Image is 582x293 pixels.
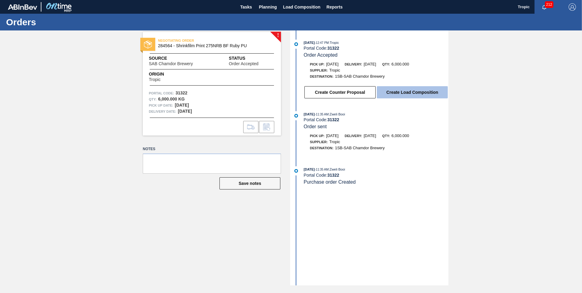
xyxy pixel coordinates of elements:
[391,62,409,66] span: 6,000.000
[327,173,339,178] strong: 31322
[315,168,329,171] span: - 11:35 AM
[326,133,338,138] span: [DATE]
[259,121,274,133] div: Inform order change
[304,173,448,178] div: Portal Code:
[327,117,339,122] strong: 31322
[345,134,362,138] span: Delivery:
[229,62,258,66] span: Order Accepted
[327,46,339,51] strong: 31322
[304,46,448,51] div: Portal Code:
[149,108,176,115] span: Delivery Date:
[345,62,362,66] span: Delivery:
[329,41,339,44] span: : Tropic
[149,96,156,102] span: Qty :
[329,168,345,171] span: : Zweli Booi
[149,102,173,108] span: Pick up Date:
[149,62,193,66] span: SAB Chamdor Brewery
[143,145,281,154] label: Notes
[294,169,298,173] img: atual
[149,90,174,96] span: Portal Code:
[364,133,376,138] span: [DATE]
[315,113,329,116] span: - 11:35 AM
[329,68,340,72] span: Tropic
[304,52,338,58] span: Order Accepted
[535,3,554,11] button: Notifications
[175,103,189,108] strong: [DATE]
[8,4,37,10] img: TNhmsLtSVTkK8tSr43FrP2fwEKptu5GPRR3wAAAABJRU5ErkJggg==
[149,55,211,62] span: Source
[243,121,258,133] div: Go to Load Composition
[158,44,268,48] span: 284564 - Shrinkfilm Print 275NRB BF Ruby PU
[382,134,390,138] span: Qty:
[158,97,184,101] strong: 6,000.000 KG
[310,134,324,138] span: Pick up:
[382,62,390,66] span: Qty:
[283,3,321,11] span: Load Composition
[304,124,327,129] span: Order sent
[377,86,448,98] button: Create Load Composition
[294,42,298,46] img: atual
[329,139,340,144] span: Tropic
[176,90,188,95] strong: 31322
[304,86,376,98] button: Create Counter Proposal
[364,62,376,66] span: [DATE]
[304,41,315,44] span: [DATE]
[327,3,343,11] span: Reports
[335,146,384,150] span: 1SB-SAB Chamdor Brewery
[149,71,176,77] span: Origin
[315,41,329,44] span: - 12:47 PM
[310,146,333,150] span: Destination:
[329,112,345,116] span: : Zweli Booi
[391,133,409,138] span: 6,000.000
[310,62,324,66] span: Pick up:
[240,3,253,11] span: Tasks
[219,177,280,189] button: Save notes
[6,19,114,26] h1: Orders
[310,140,328,144] span: Supplier:
[304,112,315,116] span: [DATE]
[294,114,298,118] img: atual
[310,69,328,72] span: Supplier:
[229,55,275,62] span: Status
[178,109,192,114] strong: [DATE]
[335,74,384,79] span: 1SB-SAB Chamdor Brewery
[158,37,243,44] span: NEGOTIATING ORDER
[310,75,333,78] span: Destination:
[326,62,338,66] span: [DATE]
[144,41,152,48] img: status
[545,1,553,8] span: 212
[569,3,576,11] img: Logout
[304,168,315,171] span: [DATE]
[259,3,277,11] span: Planning
[304,179,356,185] span: Purchase order Created
[304,117,448,122] div: Portal Code:
[149,77,160,82] span: Tropic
